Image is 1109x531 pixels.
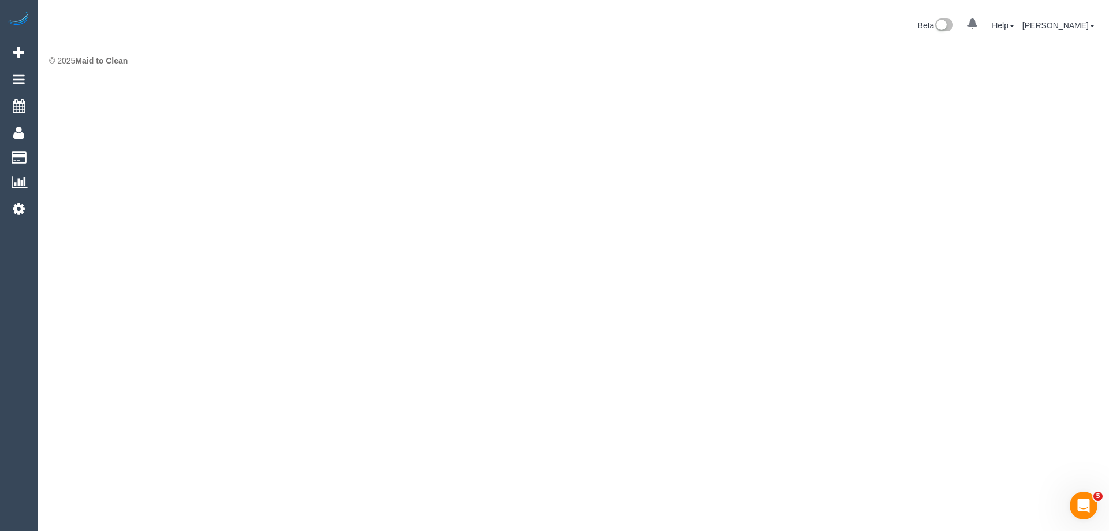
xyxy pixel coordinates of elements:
img: New interface [934,18,953,34]
a: [PERSON_NAME] [1022,21,1095,30]
a: Beta [918,21,954,30]
div: © 2025 [49,55,1097,66]
a: Help [992,21,1014,30]
iframe: Intercom live chat [1070,492,1097,519]
strong: Maid to Clean [75,56,128,65]
img: Automaid Logo [7,12,30,28]
span: 5 [1093,492,1103,501]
